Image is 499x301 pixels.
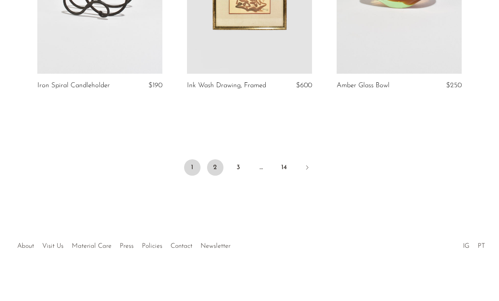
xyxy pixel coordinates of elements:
[184,159,201,176] span: 1
[459,236,489,252] ul: Social Medias
[13,236,235,252] ul: Quick links
[337,82,390,89] a: Amber Glass Bowl
[253,159,269,176] span: …
[37,82,110,89] a: Iron Spiral Candleholder
[446,82,462,89] span: $250
[17,243,34,249] a: About
[171,243,192,249] a: Contact
[463,243,469,249] a: IG
[120,243,134,249] a: Press
[296,82,312,89] span: $600
[187,82,266,89] a: Ink Wash Drawing, Framed
[148,82,162,89] span: $190
[207,159,223,176] a: 2
[230,159,246,176] a: 3
[72,243,112,249] a: Material Care
[299,159,315,177] a: Next
[276,159,292,176] a: 14
[42,243,64,249] a: Visit Us
[478,243,485,249] a: PT
[142,243,162,249] a: Policies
